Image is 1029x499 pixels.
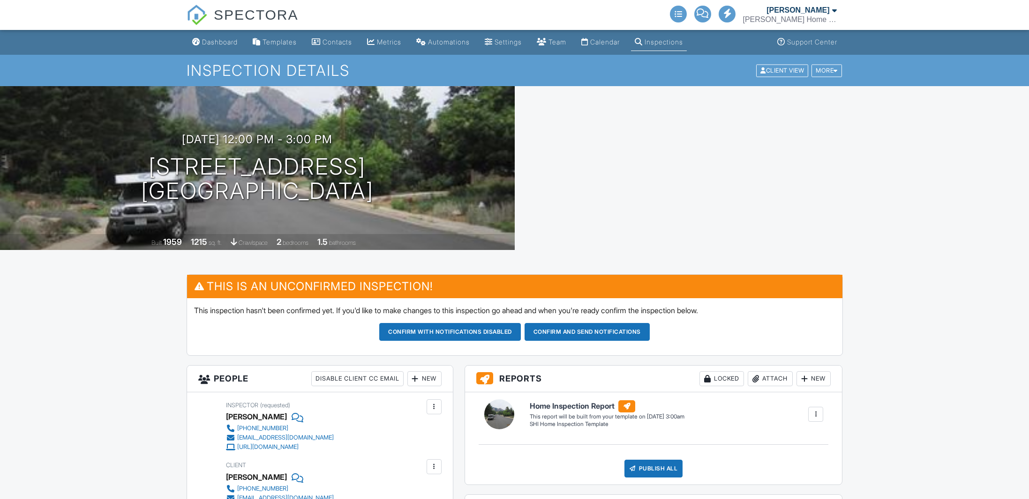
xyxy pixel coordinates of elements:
[578,34,623,51] a: Calendar
[237,485,288,492] div: [PHONE_NUMBER]
[699,371,744,386] div: Locked
[787,38,837,46] div: Support Center
[226,484,424,493] a: [PHONE_NUMBER]
[533,34,570,51] a: Team
[237,425,288,432] div: [PHONE_NUMBER]
[209,239,222,246] span: sq. ft.
[187,275,842,298] h3: This is an Unconfirmed Inspection!
[743,15,837,24] div: Scott Home Services, LLC
[379,323,521,341] button: Confirm with notifications disabled
[226,402,258,409] span: Inspector
[530,420,684,428] div: SHI Home Inspection Template
[187,5,207,25] img: The Best Home Inspection Software - Spectora
[182,133,332,146] h3: [DATE] 12:00 pm - 3:00 pm
[645,38,683,46] div: Inspections
[525,323,650,341] button: Confirm and send notifications
[774,34,841,51] a: Support Center
[202,38,238,46] div: Dashboard
[226,442,334,452] a: [URL][DOMAIN_NAME]
[188,34,241,51] a: Dashboard
[187,62,843,79] h1: Inspection Details
[755,66,811,73] a: Client View
[811,64,842,77] div: More
[237,434,334,441] div: [EMAIL_ADDRESS][DOMAIN_NAME]
[214,5,299,24] span: SPECTORA
[237,443,299,451] div: [URL][DOMAIN_NAME]
[377,38,401,46] div: Metrics
[191,237,207,247] div: 1215
[226,433,334,442] a: [EMAIL_ADDRESS][DOMAIN_NAME]
[226,424,334,433] a: [PHONE_NUMBER]
[187,14,299,31] a: SPECTORA
[624,460,683,477] div: Publish All
[277,237,281,247] div: 2
[249,34,300,51] a: Templates
[413,34,473,51] a: Automations (Advanced)
[748,371,793,386] div: Attach
[151,239,162,246] span: Built
[141,154,374,204] h1: [STREET_ADDRESS] [GEOGRAPHIC_DATA]
[163,237,182,247] div: 1959
[263,38,297,46] div: Templates
[317,237,328,247] div: 1.5
[323,38,352,46] div: Contacts
[283,239,308,246] span: bedrooms
[311,371,404,386] div: Disable Client CC Email
[187,366,453,392] h3: People
[226,410,287,424] div: [PERSON_NAME]
[548,38,566,46] div: Team
[226,470,287,484] div: [PERSON_NAME]
[363,34,405,51] a: Metrics
[428,38,470,46] div: Automations
[766,6,829,15] div: [PERSON_NAME]
[756,64,808,77] div: Client View
[530,400,684,412] h6: Home Inspection Report
[239,239,268,246] span: crawlspace
[329,239,356,246] span: bathrooms
[194,305,835,316] p: This inspection hasn't been confirmed yet. If you'd like to make changes to this inspection go ah...
[260,402,290,409] span: (requested)
[796,371,831,386] div: New
[465,366,842,392] h3: Reports
[308,34,356,51] a: Contacts
[226,462,246,469] span: Client
[530,413,684,420] div: This report will be built from your template on [DATE] 3:00am
[590,38,620,46] div: Calendar
[631,34,687,51] a: Inspections
[407,371,442,386] div: New
[495,38,522,46] div: Settings
[481,34,526,51] a: Settings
